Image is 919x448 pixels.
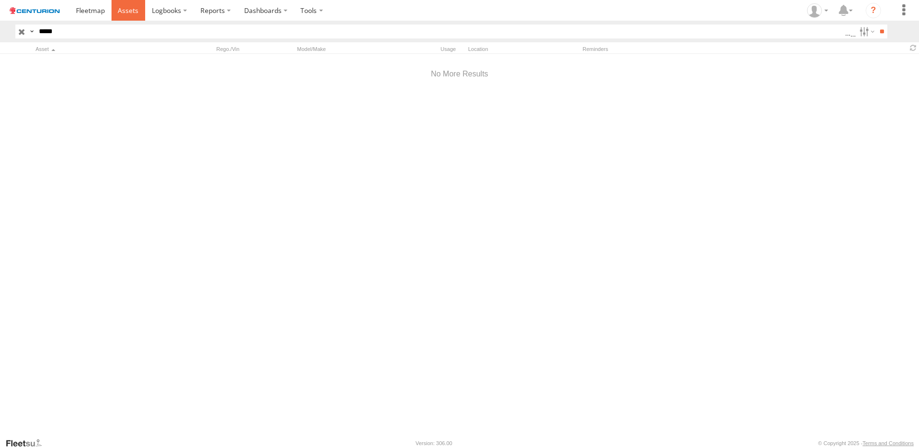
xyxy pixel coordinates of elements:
img: logo.svg [10,7,60,14]
div: Michala Nielsen [804,3,832,18]
label: Search Query [28,25,36,38]
span: Refresh [907,43,919,52]
div: Usage [387,46,464,52]
i: ? [866,3,881,18]
div: Location [468,46,579,52]
div: © Copyright 2025 - [818,440,914,446]
div: Model/Make [297,46,384,52]
div: Version: 306.00 [416,440,452,446]
div: Click to Sort [36,46,170,52]
a: Terms and Conditions [863,440,914,446]
div: Rego./Vin [216,46,293,52]
label: Search Filter Options [856,25,876,38]
a: Visit our Website [5,438,50,448]
div: Reminders [583,46,736,52]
